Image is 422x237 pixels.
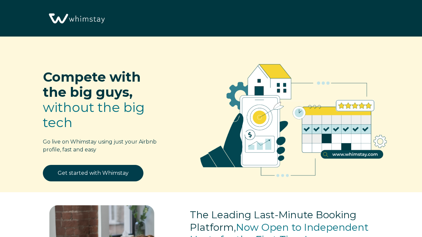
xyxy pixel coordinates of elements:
[190,209,356,233] span: The Leading Last-Minute Booking Platform,
[43,139,157,153] span: Go live on Whimstay using just your Airbnb profile, fast and easy
[43,99,145,130] span: without the big tech
[43,165,143,181] a: Get started with Whimstay
[46,3,106,34] img: Whimstay Logo-02 1
[185,46,402,189] img: RBO Ilustrations-02
[43,69,141,100] span: Compete with the big guys,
